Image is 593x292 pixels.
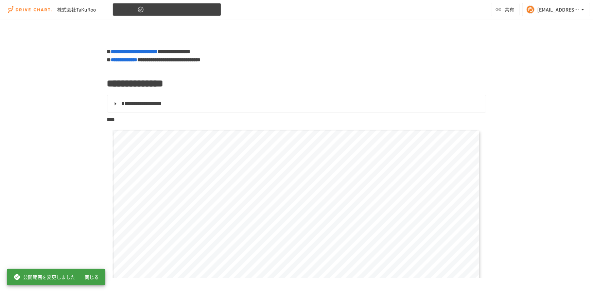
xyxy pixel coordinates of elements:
[57,6,96,13] div: 株式会社TaKuRoo
[81,271,103,284] button: 閉じる
[117,5,136,14] span: 振り返り
[14,271,75,283] div: 公開範囲を変更しました
[112,3,221,16] button: 振り返り
[505,6,514,13] span: 共有
[522,3,590,16] button: [EMAIL_ADDRESS][DOMAIN_NAME]
[491,3,520,16] button: 共有
[537,5,579,14] div: [EMAIL_ADDRESS][DOMAIN_NAME]
[8,4,52,15] img: i9VDDS9JuLRLX3JIUyK59LcYp6Y9cayLPHs4hOxMB9W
